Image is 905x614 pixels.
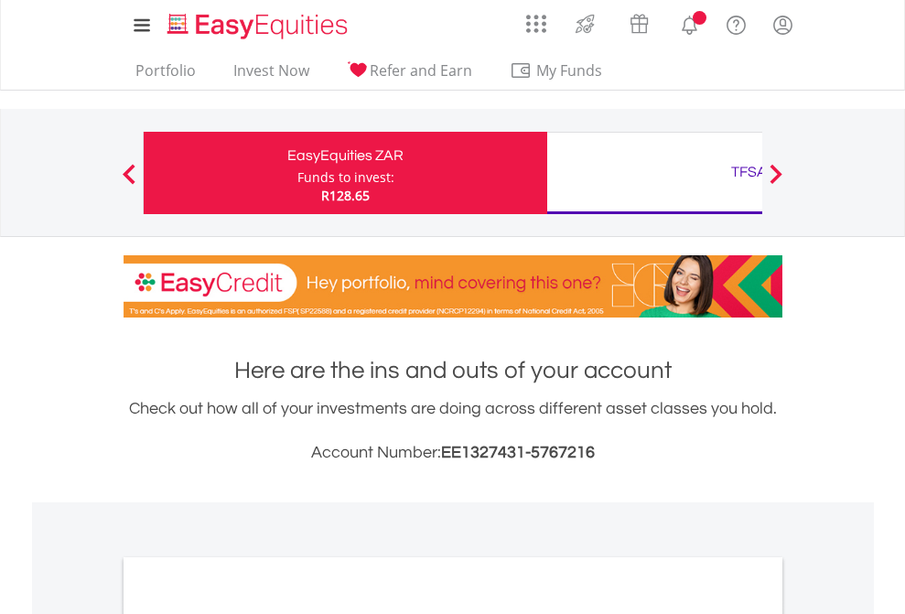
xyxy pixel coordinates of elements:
a: Notifications [666,5,713,41]
img: grid-menu-icon.svg [526,14,546,34]
a: Vouchers [612,5,666,38]
img: EasyCredit Promotion Banner [124,255,782,318]
h3: Account Number: [124,440,782,466]
span: R128.65 [321,187,370,204]
img: thrive-v2.svg [570,9,600,38]
h1: Here are the ins and outs of your account [124,354,782,387]
a: Refer and Earn [339,61,479,90]
span: EE1327431-5767216 [441,444,595,461]
a: AppsGrid [514,5,558,34]
span: My Funds [510,59,630,82]
a: FAQ's and Support [713,5,760,41]
a: Home page [160,5,355,41]
div: EasyEquities ZAR [155,143,536,168]
button: Next [758,173,794,191]
a: Portfolio [128,61,203,90]
div: Check out how all of your investments are doing across different asset classes you hold. [124,396,782,466]
img: EasyEquities_Logo.png [164,11,355,41]
div: Funds to invest: [297,168,394,187]
button: Previous [111,173,147,191]
a: My Profile [760,5,806,45]
img: vouchers-v2.svg [624,9,654,38]
span: Refer and Earn [370,60,472,81]
a: Invest Now [226,61,317,90]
